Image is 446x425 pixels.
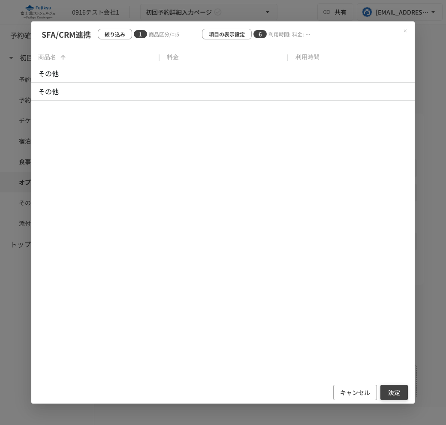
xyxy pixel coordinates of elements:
[38,68,59,79] p: その他
[333,385,377,401] button: キャンセル
[149,30,195,38] p: 商品区分/=:5
[98,29,132,39] button: 絞り込み
[295,54,319,61] span: 利用時間
[105,30,125,38] p: 絞り込み
[202,29,252,39] button: 項目の表示設定
[399,25,411,37] button: Close modal
[38,86,59,97] p: その他
[134,30,147,39] span: 1
[380,385,408,401] button: 決定
[268,30,315,38] p: 利用時間: 料金: 商品名: 施設名: 数量: 小計
[253,30,267,39] span: 6
[209,30,245,38] p: 項目の表示設定
[167,54,179,61] span: 料金
[38,54,56,61] span: 商品名
[42,28,91,41] p: SFA/CRM連携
